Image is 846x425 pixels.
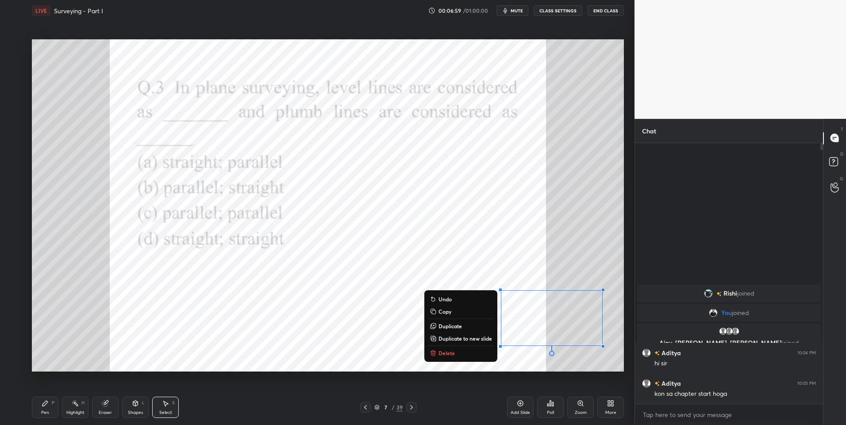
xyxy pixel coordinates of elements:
[654,359,816,368] div: hi sir
[660,348,681,357] h6: Aditya
[511,410,530,415] div: Add Slide
[731,327,740,336] img: default.png
[725,327,734,336] img: default.png
[428,306,494,317] button: Copy
[534,5,582,16] button: CLASS SETTINGS
[66,410,85,415] div: Highlight
[381,405,390,410] div: 7
[840,151,843,157] p: D
[159,410,172,415] div: Select
[654,390,816,398] div: kon sa chapter start hoga
[737,290,754,297] span: joined
[438,335,492,342] p: Duplicate to new slide
[642,339,815,346] p: Ajay, [PERSON_NAME], [PERSON_NAME]
[428,294,494,304] button: Undo
[654,351,660,356] img: no-rating-badge.077c3623.svg
[723,290,737,297] span: Rishi
[721,309,732,316] span: You
[128,410,143,415] div: Shapes
[428,348,494,358] button: Delete
[547,410,554,415] div: Poll
[428,333,494,344] button: Duplicate to new slide
[782,338,799,347] span: joined
[54,7,103,15] h4: Surveying - Part I
[396,403,403,411] div: 39
[716,291,722,296] img: no-rating-badge.077c3623.svg
[797,350,816,355] div: 10:04 PM
[719,327,727,336] img: default.png
[660,379,681,388] h6: Aditya
[52,401,54,405] div: P
[81,401,85,405] div: H
[496,5,528,16] button: mute
[654,381,660,386] img: no-rating-badge.077c3623.svg
[511,8,523,14] span: mute
[41,410,49,415] div: Pen
[709,308,718,317] img: 3a38f146e3464b03b24dd93f76ec5ac5.jpg
[704,289,713,298] img: bf4054a70c904089aaf21c540a053cd7.jpg
[438,349,455,357] p: Delete
[635,119,663,143] p: Chat
[642,348,651,357] img: default.png
[99,410,112,415] div: Eraser
[840,175,843,182] p: G
[428,321,494,331] button: Duplicate
[635,283,823,404] div: grid
[732,309,749,316] span: joined
[438,296,452,303] p: Undo
[605,410,616,415] div: More
[588,5,624,16] button: End Class
[32,5,50,16] div: LIVE
[797,380,816,386] div: 10:05 PM
[392,405,395,410] div: /
[142,401,145,405] div: L
[438,323,462,330] p: Duplicate
[575,410,587,415] div: Zoom
[841,126,843,133] p: T
[642,379,651,387] img: default.png
[438,308,451,315] p: Copy
[172,401,175,405] div: S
